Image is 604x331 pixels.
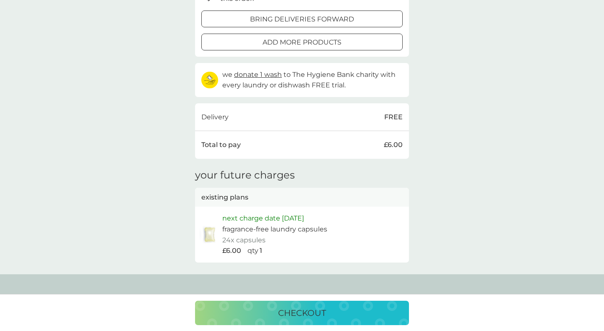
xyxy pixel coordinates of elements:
p: bring deliveries forward [250,14,354,25]
p: FREE [384,112,403,123]
p: Total to pay [201,139,241,150]
p: add more products [263,37,341,48]
h3: your future charges [195,169,295,181]
button: bring deliveries forward [201,11,403,27]
p: next charge date [DATE] [222,213,304,224]
p: checkout [278,306,326,320]
p: 1 [260,245,262,256]
p: fragrance-free laundry capsules [222,224,327,235]
span: donate 1 wash [234,71,282,79]
p: £6.00 [384,139,403,150]
p: 24x capsules [222,235,266,246]
button: add more products [201,34,403,50]
p: Delivery [201,112,229,123]
p: existing plans [201,192,248,203]
p: £6.00 [222,245,241,256]
p: qty [247,245,258,256]
button: checkout [195,301,409,325]
p: we to The Hygiene Bank charity with every laundry or dishwash FREE trial. [222,69,403,91]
